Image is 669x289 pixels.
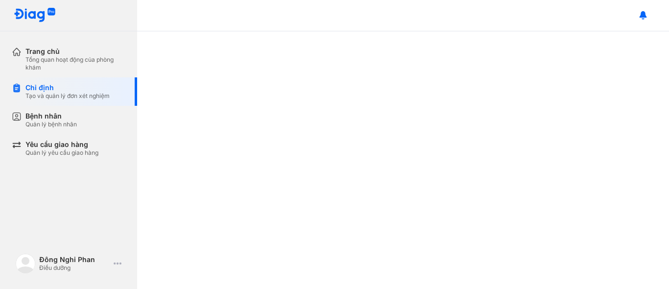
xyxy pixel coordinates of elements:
[14,8,56,23] img: logo
[25,149,98,157] div: Quản lý yêu cầu giao hàng
[25,120,77,128] div: Quản lý bệnh nhân
[25,92,110,100] div: Tạo và quản lý đơn xét nghiệm
[39,264,110,272] div: Điều dưỡng
[25,140,98,149] div: Yêu cầu giao hàng
[25,83,110,92] div: Chỉ định
[25,56,125,72] div: Tổng quan hoạt động của phòng khám
[25,112,77,120] div: Bệnh nhân
[16,254,35,273] img: logo
[25,47,125,56] div: Trang chủ
[39,255,110,264] div: Đông Nghi Phan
